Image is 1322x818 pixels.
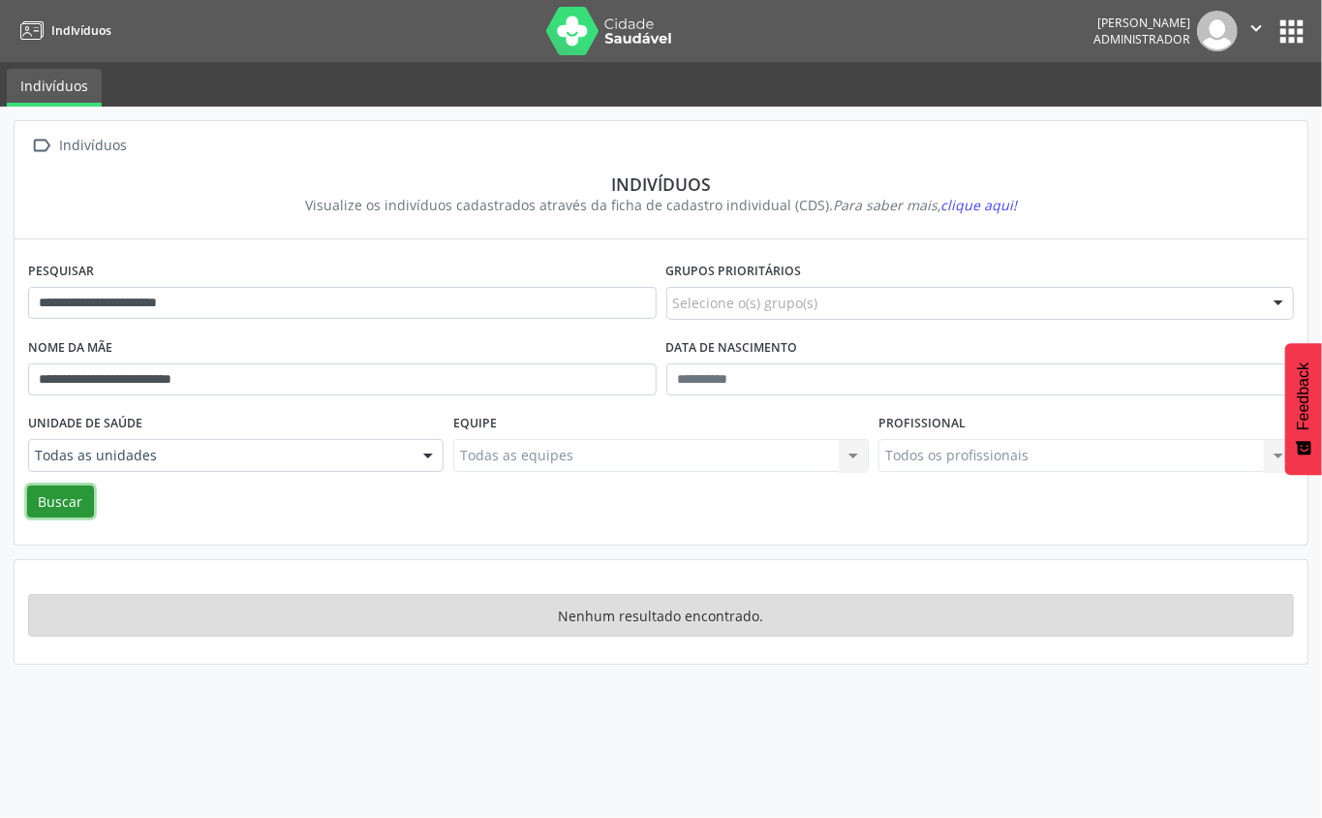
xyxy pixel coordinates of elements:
[7,69,102,107] a: Indivíduos
[878,409,966,439] label: Profissional
[666,257,802,287] label: Grupos prioritários
[940,196,1017,214] span: clique aqui!
[1093,15,1190,31] div: [PERSON_NAME]
[28,333,112,363] label: Nome da mãe
[51,22,111,39] span: Indivíduos
[1275,15,1308,48] button: apps
[56,132,131,160] div: Indivíduos
[1197,11,1238,51] img: img
[833,196,1017,214] i: Para saber mais,
[28,594,1294,637] div: Nenhum resultado encontrado.
[42,173,1280,195] div: Indivíduos
[42,195,1280,215] div: Visualize os indivíduos cadastrados através da ficha de cadastro individual (CDS).
[28,132,131,160] a:  Indivíduos
[28,257,94,287] label: Pesquisar
[1238,11,1275,51] button: 
[14,15,111,47] a: Indivíduos
[35,446,404,465] span: Todas as unidades
[27,486,94,519] button: Buscar
[673,293,818,313] span: Selecione o(s) grupo(s)
[666,333,798,363] label: Data de nascimento
[1285,343,1322,475] button: Feedback - Mostrar pesquisa
[28,409,142,439] label: Unidade de saúde
[1093,31,1190,47] span: Administrador
[1295,362,1312,430] span: Feedback
[28,132,56,160] i: 
[1245,17,1267,39] i: 
[453,409,497,439] label: Equipe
